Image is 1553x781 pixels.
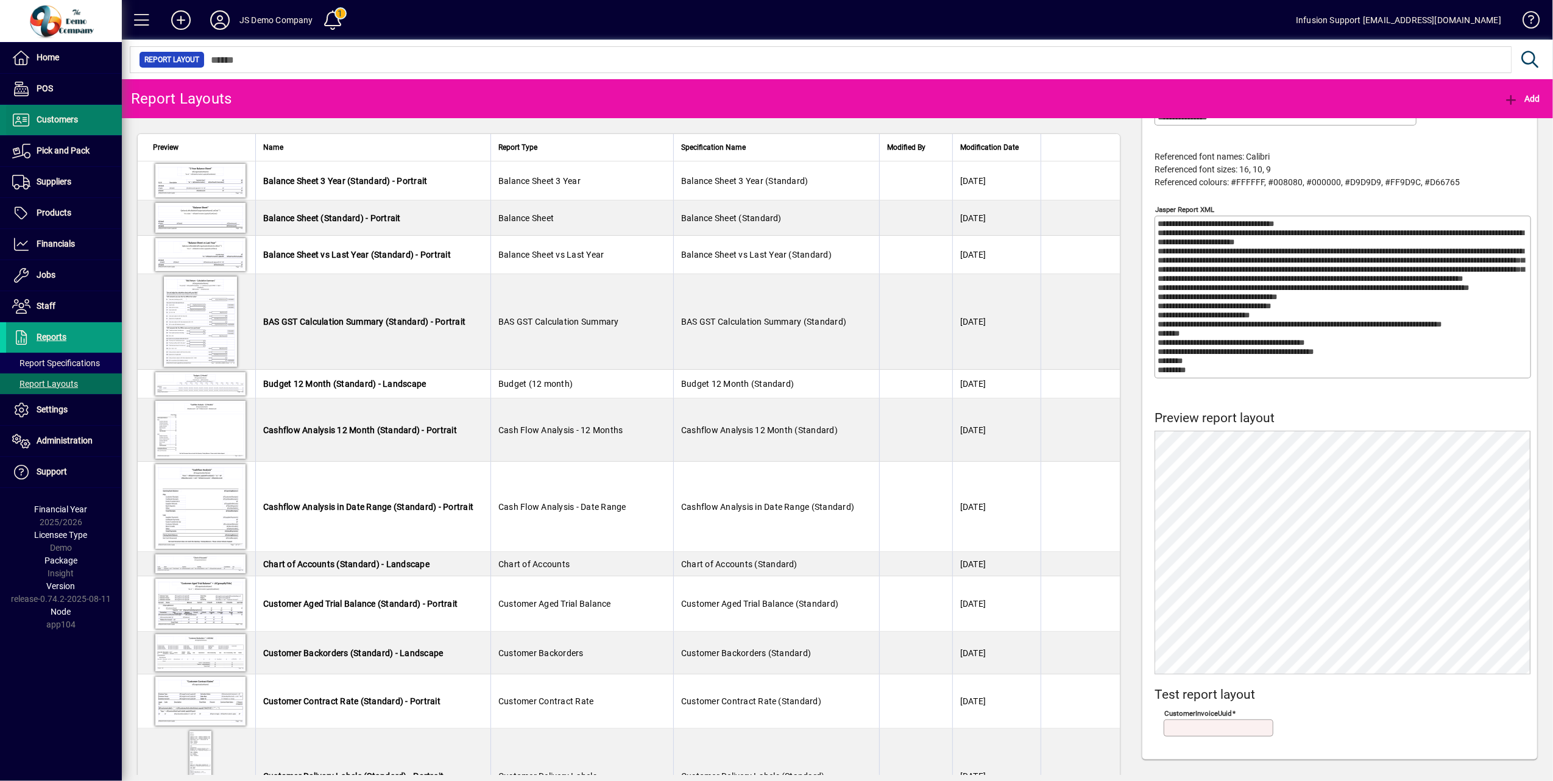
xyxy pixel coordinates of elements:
[131,89,232,108] div: Report Layouts
[952,398,1041,462] td: [DATE]
[498,696,594,706] span: Customer Contract Rate
[1155,687,1531,702] h4: Test report layout
[952,274,1041,370] td: [DATE]
[263,317,465,327] span: BAS GST Calculation Summary (Standard) - Portrait
[37,146,90,155] span: Pick and Pack
[6,167,122,197] a: Suppliers
[6,426,122,456] a: Administration
[37,83,53,93] span: POS
[887,141,925,154] span: Modified By
[6,74,122,104] a: POS
[6,43,122,73] a: Home
[952,632,1041,674] td: [DATE]
[263,141,483,154] div: Name
[6,198,122,228] a: Products
[681,648,812,658] span: Customer Backorders (Standard)
[6,136,122,166] a: Pick and Pack
[1155,177,1460,187] span: Referenced colours: #FFFFFF, #008080, #000000, #D9D9D9, #FF9D9C, #D66765
[681,599,839,609] span: Customer Aged Trial Balance (Standard)
[498,176,581,186] span: Balance Sheet 3 Year
[35,530,88,540] span: Licensee Type
[681,250,832,260] span: Balance Sheet vs Last Year (Standard)
[960,141,1019,154] span: Modification Date
[1155,205,1214,214] mat-label: Jasper Report XML
[6,395,122,425] a: Settings
[681,771,825,781] span: Customer Delivery Labels (Standard)
[239,10,313,30] div: JS Demo Company
[263,599,458,609] span: Customer Aged Trial Balance (Standard) - Portrait
[498,213,554,223] span: Balance Sheet
[1296,10,1501,30] div: Infusion Support [EMAIL_ADDRESS][DOMAIN_NAME]
[498,771,597,781] span: Customer Delivery Labels
[37,467,67,476] span: Support
[37,115,78,124] span: Customers
[1513,2,1538,42] a: Knowledge Base
[498,317,619,327] span: BAS GST Calculation Summary
[952,674,1041,729] td: [DATE]
[952,236,1041,274] td: [DATE]
[1164,709,1232,718] mat-label: customerInvoiceUuid
[6,260,122,291] a: Jobs
[6,291,122,322] a: Staff
[37,405,68,414] span: Settings
[498,379,573,389] span: Budget (12 month)
[498,425,623,435] span: Cash Flow Analysis - 12 Months
[681,559,798,569] span: Chart of Accounts (Standard)
[37,52,59,62] span: Home
[37,177,71,186] span: Suppliers
[161,9,200,31] button: Add
[6,229,122,260] a: Financials
[952,161,1041,200] td: [DATE]
[681,502,855,512] span: Cashflow Analysis in Date Range (Standard)
[681,379,794,389] span: Budget 12 Month (Standard)
[498,250,604,260] span: Balance Sheet vs Last Year
[1155,411,1531,426] h4: Preview report layout
[960,141,1033,154] div: Modification Date
[1155,152,1270,161] span: Referenced font names: Calibri
[498,141,666,154] div: Report Type
[681,317,847,327] span: BAS GST Calculation Summary (Standard)
[952,576,1041,632] td: [DATE]
[1501,88,1543,110] button: Add
[498,502,626,512] span: Cash Flow Analysis - Date Range
[37,208,71,217] span: Products
[952,370,1041,398] td: [DATE]
[681,213,782,223] span: Balance Sheet (Standard)
[6,373,122,394] a: Report Layouts
[263,502,473,512] span: Cashflow Analysis in Date Range (Standard) - Portrait
[37,301,55,311] span: Staff
[498,648,584,658] span: Customer Backorders
[681,176,808,186] span: Balance Sheet 3 Year (Standard)
[51,607,71,617] span: Node
[47,581,76,591] span: Version
[44,556,77,565] span: Package
[6,457,122,487] a: Support
[200,9,239,31] button: Profile
[263,379,426,389] span: Budget 12 Month (Standard) - Landscape
[263,213,401,223] span: Balance Sheet (Standard) - Portrait
[952,462,1041,552] td: [DATE]
[1504,94,1540,104] span: Add
[498,141,537,154] span: Report Type
[1155,164,1271,174] span: Referenced font sizes: 16, 10, 9
[263,559,430,569] span: Chart of Accounts (Standard) - Landscape
[37,239,75,249] span: Financials
[35,504,88,514] span: Financial Year
[153,141,179,154] span: Preview
[37,270,55,280] span: Jobs
[12,379,78,389] span: Report Layouts
[263,425,457,435] span: Cashflow Analysis 12 Month (Standard) - Portrait
[6,105,122,135] a: Customers
[498,559,570,569] span: Chart of Accounts
[952,552,1041,576] td: [DATE]
[144,54,199,66] span: Report Layout
[37,436,93,445] span: Administration
[263,696,440,706] span: Customer Contract Rate (Standard) - Portrait
[263,771,444,781] span: Customer Delivery Labels (Standard) - Portrait
[952,200,1041,236] td: [DATE]
[12,358,100,368] span: Report Specifications
[681,696,821,706] span: Customer Contract Rate (Standard)
[263,250,451,260] span: Balance Sheet vs Last Year (Standard) - Portrait
[681,141,746,154] span: Specification Name
[6,353,122,373] a: Report Specifications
